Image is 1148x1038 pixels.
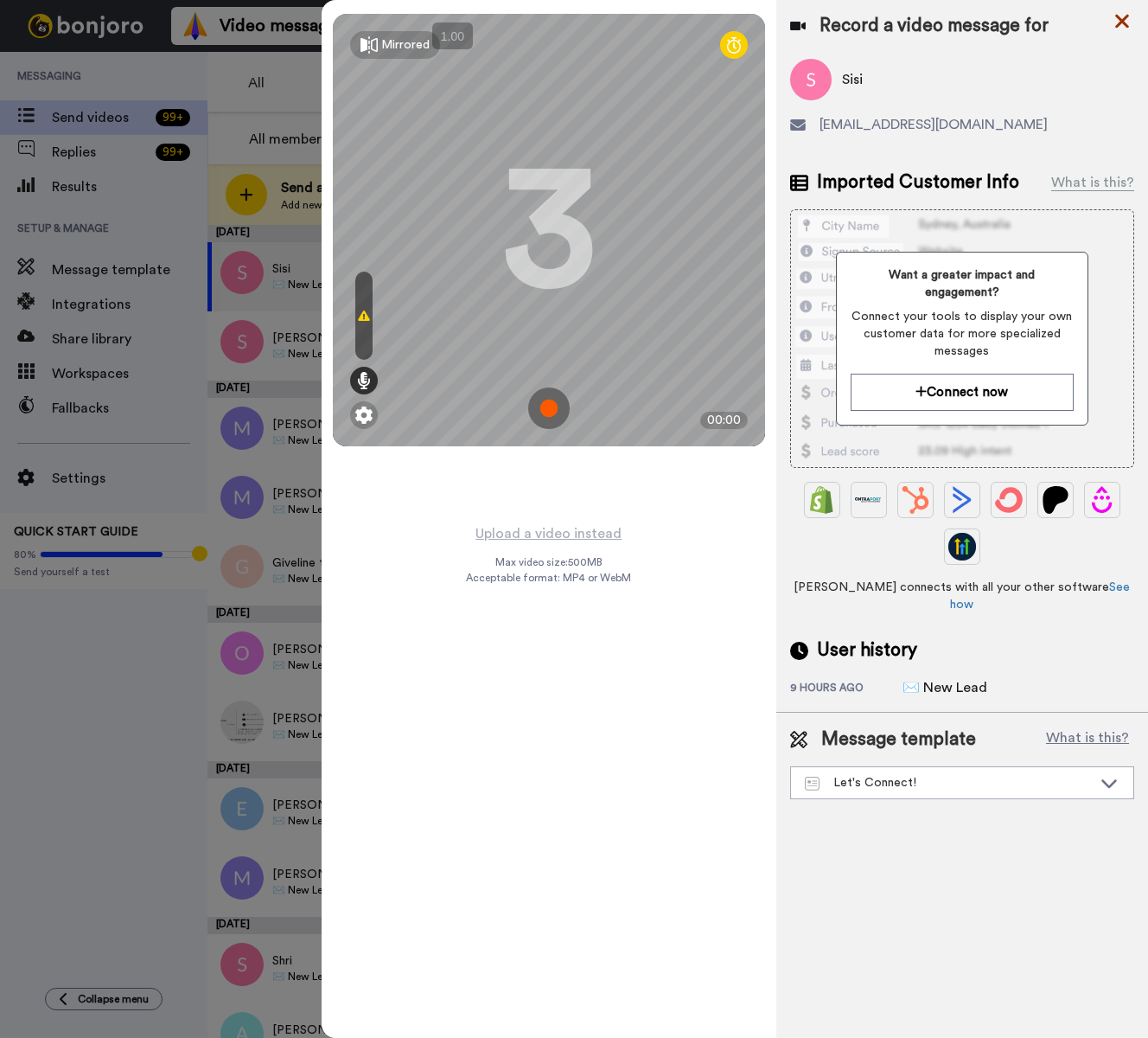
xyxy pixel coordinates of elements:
span: [EMAIL_ADDRESS][DOMAIN_NAME] [820,114,1048,135]
div: What is this? [1051,172,1134,193]
button: What is this? [1041,727,1134,753]
img: GoHighLevel [948,533,976,561]
img: ConvertKit [995,486,1023,514]
img: Shopify [808,486,836,514]
div: 00:00 [700,412,748,429]
span: Acceptable format: MP4 or WebM [466,571,631,585]
button: Upload a video instead [470,522,627,545]
img: ic_record_start.svg [528,388,570,429]
div: Let's Connect! [805,774,1092,791]
button: Connect now [851,374,1073,411]
span: Max video size: 500 MB [495,555,603,569]
img: Patreon [1042,486,1069,514]
span: Imported Customer Info [817,170,1019,195]
div: 9 hours ago [790,681,902,698]
span: Want a greater impact and engagement? [851,266,1073,301]
span: User history [817,638,917,663]
a: See how [950,581,1130,611]
span: Connect your tools to display your own customer data for more specialized messages [851,308,1073,360]
img: ActiveCampaign [948,486,976,514]
img: Message-temps.svg [805,777,820,791]
div: 3 [501,165,596,295]
img: Ontraport [855,486,883,514]
img: ic_gear.svg [355,407,373,424]
span: Message template [821,727,976,753]
div: ✉️ New Lead [902,677,989,698]
img: Hubspot [902,486,929,514]
img: Drip [1088,486,1116,514]
span: [PERSON_NAME] connects with all your other software [790,579,1134,613]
